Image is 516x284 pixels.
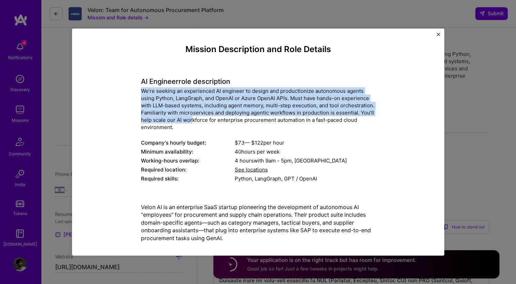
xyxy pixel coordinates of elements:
[141,166,235,173] div: Required location:
[141,175,235,182] div: Required skills:
[141,77,375,86] h4: AI Engineer role description
[141,157,235,164] div: Working-hours overlap:
[141,87,375,131] div: We’re seeking an experienced AI engineer to design and productionize autonomous agents using Pyth...
[264,157,294,164] span: 9am - 5pm ,
[235,148,375,155] div: 40 hours per week
[141,148,235,155] div: Minimum availability:
[141,139,235,146] div: Company's hourly budget:
[235,157,375,164] div: 4 hours with [GEOGRAPHIC_DATA]
[141,203,375,242] p: Velon AI is an enterprise SaaS startup pioneering the development of autonomous AI “employees” fo...
[235,139,375,146] div: $ 73 — $ 122 per hour
[437,32,440,40] button: Close
[235,175,375,182] div: Python, LangGraph, GPT / OpenAI
[235,166,268,173] span: See locations
[141,44,375,54] h4: Mission Description and Role Details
